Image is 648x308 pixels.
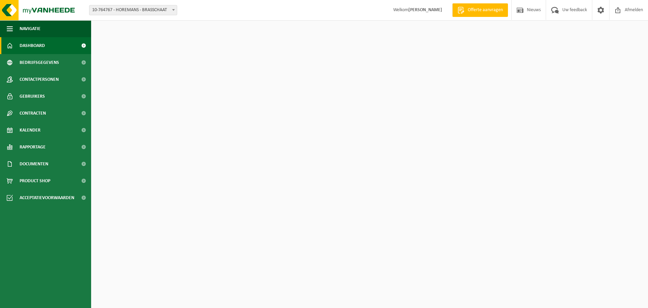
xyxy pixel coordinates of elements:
span: Contracten [20,105,46,122]
span: Contactpersonen [20,71,59,88]
span: Navigatie [20,20,40,37]
span: Offerte aanvragen [466,7,505,14]
span: Acceptatievoorwaarden [20,189,74,206]
a: Offerte aanvragen [452,3,508,17]
span: Bedrijfsgegevens [20,54,59,71]
span: Dashboard [20,37,45,54]
strong: [PERSON_NAME] [408,7,442,13]
span: Documenten [20,156,48,172]
span: Rapportage [20,139,46,156]
span: Product Shop [20,172,50,189]
span: Kalender [20,122,40,139]
span: Gebruikers [20,88,45,105]
span: 10-764767 - HOREMANS - BRASSCHAAT [89,5,177,15]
